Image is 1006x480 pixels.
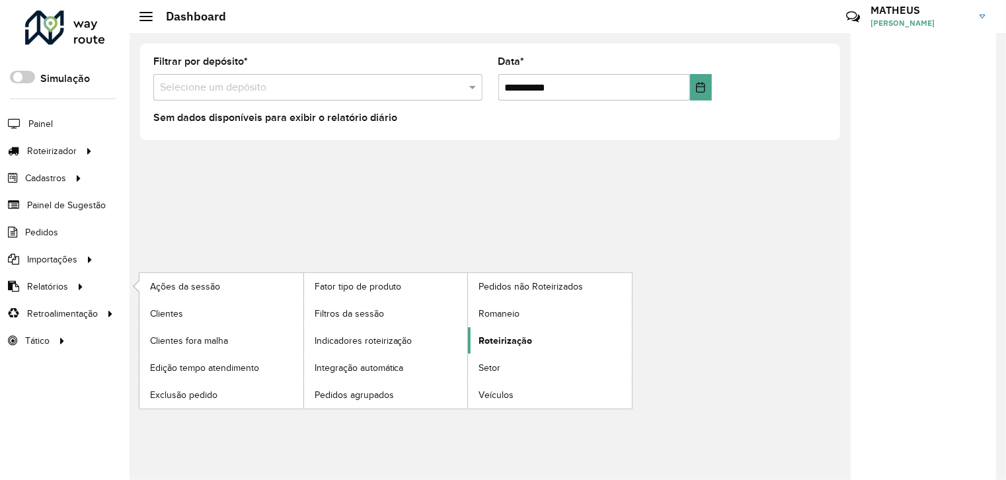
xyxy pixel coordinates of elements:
a: Clientes [139,300,303,327]
span: Retroalimentação [27,307,98,321]
a: Fator tipo de produto [304,273,468,300]
a: Ações da sessão [139,273,303,300]
span: Cadastros [25,171,66,185]
label: Filtrar por depósito [153,54,248,69]
a: Romaneio [468,300,632,327]
a: Pedidos agrupados [304,381,468,408]
label: Simulação [40,71,90,87]
span: Pedidos não Roteirizados [479,280,583,294]
span: Relatórios [27,280,68,294]
h2: Dashboard [153,9,226,24]
span: Integração automática [315,361,404,375]
span: Clientes fora malha [150,334,228,348]
a: Pedidos não Roteirizados [468,273,632,300]
span: Filtros da sessão [315,307,384,321]
span: [PERSON_NAME] [871,17,970,29]
span: Roteirização [479,334,532,348]
span: Clientes [150,307,183,321]
a: Indicadores roteirização [304,327,468,354]
span: Tático [25,334,50,348]
span: Fator tipo de produto [315,280,402,294]
a: Setor [468,354,632,381]
span: Painel de Sugestão [27,198,106,212]
span: Ações da sessão [150,280,220,294]
span: Edição tempo atendimento [150,361,259,375]
span: Painel [28,117,53,131]
span: Pedidos [25,225,58,239]
a: Exclusão pedido [139,381,303,408]
span: Pedidos agrupados [315,388,394,402]
span: Setor [479,361,500,375]
a: Roteirização [468,327,632,354]
span: Roteirizador [27,144,77,158]
label: Data [498,54,525,69]
a: Integração automática [304,354,468,381]
span: Romaneio [479,307,520,321]
span: Importações [27,253,77,266]
a: Filtros da sessão [304,300,468,327]
span: Indicadores roteirização [315,334,412,348]
button: Choose Date [690,74,713,100]
a: Clientes fora malha [139,327,303,354]
span: Exclusão pedido [150,388,217,402]
h3: MATHEUS [871,4,970,17]
a: Veículos [468,381,632,408]
label: Sem dados disponíveis para exibir o relatório diário [153,110,397,126]
a: Edição tempo atendimento [139,354,303,381]
a: Contato Rápido [839,3,867,31]
span: Veículos [479,388,514,402]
